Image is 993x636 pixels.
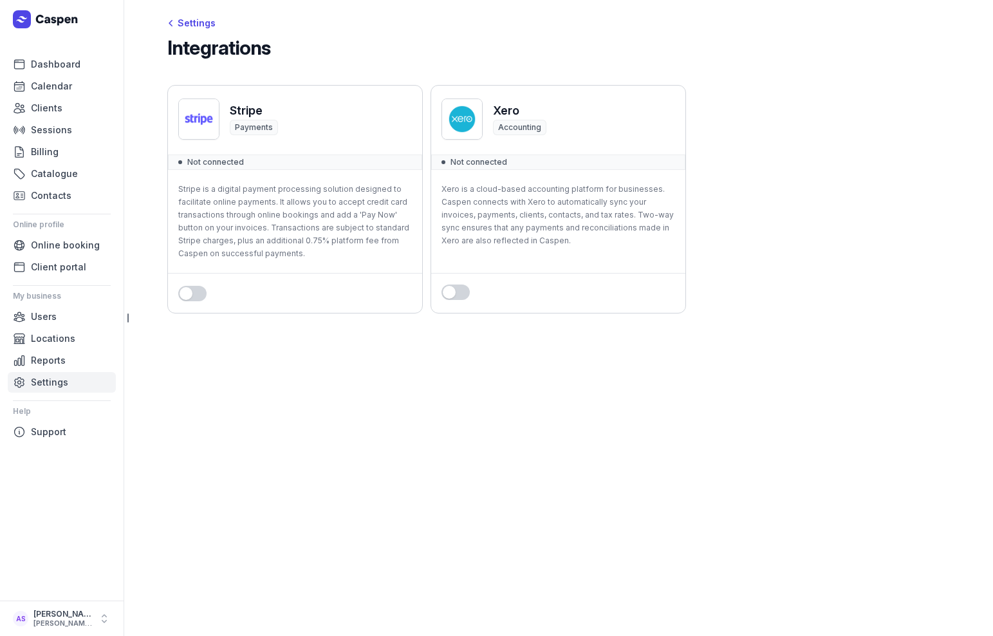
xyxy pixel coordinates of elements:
[493,103,546,118] p: Xero
[31,57,80,72] span: Dashboard
[179,99,219,139] img: stripe.png
[13,286,111,306] div: My business
[178,183,412,260] p: Stripe is a digital payment processing solution designed to facilitate online payments. It allows...
[33,609,93,619] div: [PERSON_NAME]
[13,214,111,235] div: Online profile
[31,353,66,368] span: Reports
[31,144,59,160] span: Billing
[31,259,86,275] span: Client portal
[31,424,66,440] span: Support
[31,375,68,390] span: Settings
[450,157,507,167] span: Not connected
[441,183,675,247] p: Xero is a cloud-based accounting platform for businesses. Caspen connects with Xero to automatica...
[31,100,62,116] span: Clients
[13,401,111,422] div: Help
[31,79,72,94] span: Calendar
[31,309,57,324] span: Users
[493,120,546,135] span: Accounting
[33,619,93,628] div: [PERSON_NAME][EMAIL_ADDRESS][DOMAIN_NAME]
[442,99,482,139] img: xero.png
[31,122,72,138] span: Sessions
[31,238,100,253] span: Online booking
[230,103,278,118] p: Stripe
[16,611,26,626] span: AS
[31,331,75,346] span: Locations
[167,15,216,31] div: Settings
[167,36,271,59] h2: Integrations
[187,157,244,167] span: Not connected
[31,188,71,203] span: Contacts
[31,166,78,182] span: Catalogue
[230,120,278,135] span: Payments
